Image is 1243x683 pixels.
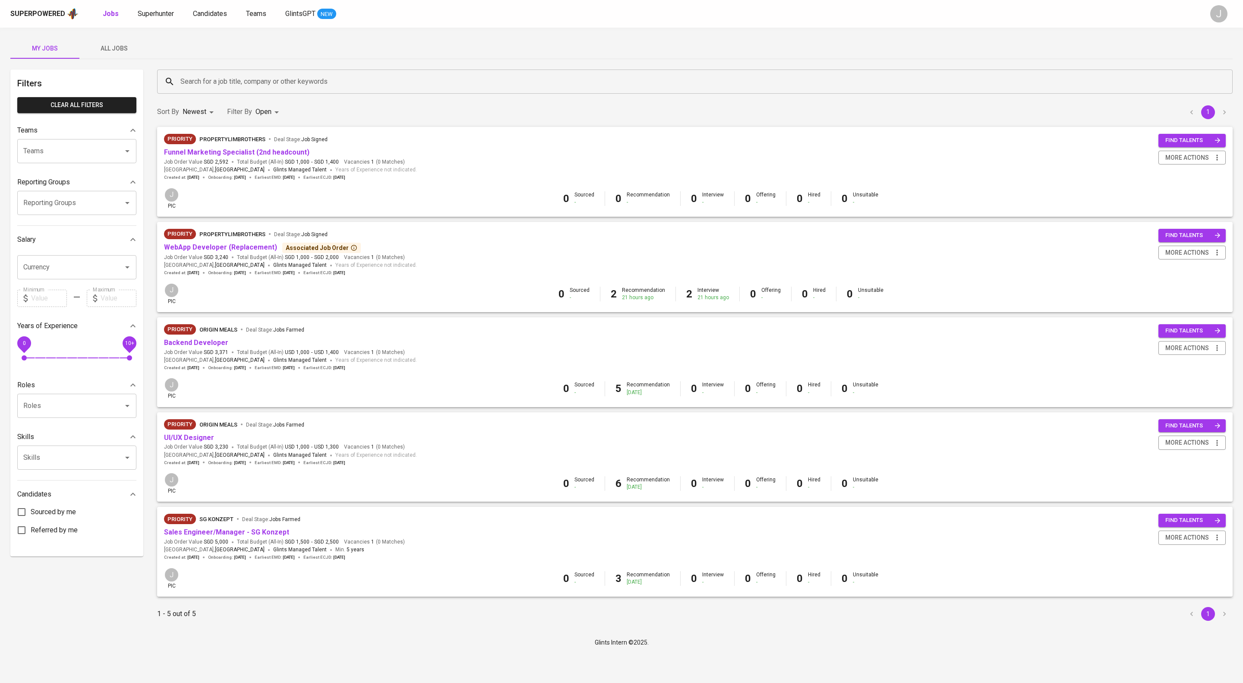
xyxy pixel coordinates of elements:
span: Open [256,108,271,116]
span: [GEOGRAPHIC_DATA] , [164,261,265,270]
button: Open [121,145,133,157]
span: Glints Managed Talent [273,167,327,173]
span: Job Order Value [164,158,228,166]
b: 0 [842,383,848,395]
div: - [756,199,776,206]
button: find talents [1158,419,1226,433]
span: Origin Meals [199,326,237,333]
img: app logo [67,7,79,20]
div: Recommendation [627,381,670,396]
span: Created at : [164,174,199,180]
span: SGD 1,000 [285,254,309,261]
span: 1 [370,158,374,166]
b: 2 [686,288,692,300]
div: - [702,484,724,491]
span: Deal Stage : [246,327,304,333]
b: 0 [847,288,853,300]
span: Glints Managed Talent [273,357,327,363]
div: Sourced [574,381,594,396]
div: pic [164,377,179,400]
span: [DATE] [187,554,199,560]
div: Unsuitable [853,476,878,491]
div: - [574,389,594,396]
div: Recommendation [627,191,670,206]
p: Years of Experience [17,321,78,331]
span: USD 1,300 [314,443,339,451]
b: 0 [797,383,803,395]
span: [DATE] [234,270,246,276]
span: find talents [1165,421,1221,431]
a: UI/UX Designer [164,433,214,442]
div: New Job received from Demand Team [164,514,196,524]
a: Teams [246,9,268,19]
div: Offering [756,191,776,206]
span: Total Budget (All-In) [237,254,339,261]
span: Years of Experience not indicated. [335,451,417,460]
nav: pagination navigation [1183,105,1233,119]
div: J [164,187,179,202]
span: - [311,538,312,546]
button: Open [121,261,133,273]
span: Created at : [164,270,199,276]
span: Earliest ECJD : [303,554,345,560]
span: - [311,158,312,166]
h6: Filters [17,76,136,90]
span: - [311,349,312,356]
span: find talents [1165,326,1221,336]
span: Earliest ECJD : [303,460,345,466]
a: Funnel Marketing Specialist (2nd headcount) [164,148,309,156]
span: Vacancies ( 0 Matches ) [344,254,405,261]
span: Years of Experience not indicated. [335,166,417,174]
div: Interview [702,191,724,206]
div: Superpowered [10,9,65,19]
div: [DATE] [627,389,670,396]
a: GlintsGPT NEW [285,9,336,19]
b: 0 [691,383,697,395]
span: [GEOGRAPHIC_DATA] [215,356,265,365]
span: Job Order Value [164,349,228,356]
b: 0 [842,477,848,490]
div: Interview [697,287,729,301]
div: 21 hours ago [622,294,665,301]
span: [GEOGRAPHIC_DATA] [215,261,265,270]
b: 0 [797,193,803,205]
div: New Job received from Demand Team [164,229,196,239]
span: GlintsGPT [285,9,315,18]
span: Glints Managed Talent [273,547,327,553]
p: Teams [17,125,38,136]
span: Earliest EMD : [255,460,295,466]
a: Superhunter [138,9,176,19]
span: PropertyLimBrothers [199,231,265,237]
span: Origin Meals [199,421,237,428]
div: Reporting Groups [17,174,136,191]
span: Priority [164,135,196,143]
span: Onboarding : [208,365,246,371]
span: Deal Stage : [274,136,328,142]
span: Job Order Value [164,443,228,451]
b: 0 [842,572,848,585]
a: Sales Engineer/Manager - SG Konzept [164,528,289,536]
div: J [1210,5,1227,22]
div: Recommendation [622,287,665,301]
div: Sourced [574,191,594,206]
span: All Jobs [85,43,143,54]
b: 3 [615,572,621,585]
span: more actions [1165,343,1209,354]
span: Earliest EMD : [255,365,295,371]
p: Candidates [17,489,51,500]
b: 0 [558,288,565,300]
span: SGD 3,230 [204,443,228,451]
b: 0 [750,288,756,300]
span: [GEOGRAPHIC_DATA] , [164,356,265,365]
b: 0 [802,288,808,300]
span: [DATE] [333,174,345,180]
div: New Job received from Demand Team [164,324,196,335]
div: - [808,484,820,491]
span: Earliest EMD : [255,174,295,180]
div: Sourced [570,287,590,301]
button: more actions [1158,436,1226,450]
span: more actions [1165,152,1209,163]
span: Vacancies ( 0 Matches ) [344,443,405,451]
div: J [164,377,179,392]
span: [GEOGRAPHIC_DATA] [215,546,265,554]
